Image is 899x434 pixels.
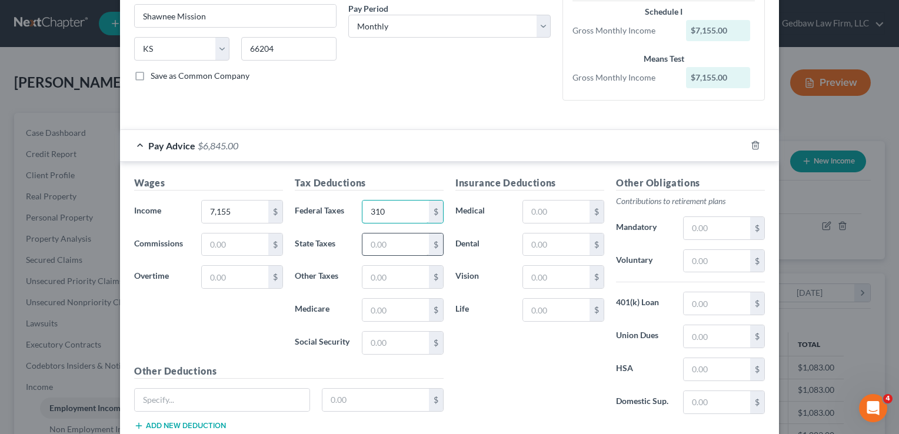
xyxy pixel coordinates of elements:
[684,217,750,239] input: 0.00
[572,53,755,65] div: Means Test
[289,265,356,289] label: Other Taxes
[449,265,517,289] label: Vision
[135,389,309,411] input: Specify...
[449,200,517,223] label: Medical
[429,201,443,223] div: $
[610,390,677,414] label: Domestic Sup.
[268,201,282,223] div: $
[590,266,604,288] div: $
[268,233,282,256] div: $
[859,394,887,422] iframe: Intercom live chat
[455,176,604,191] h5: Insurance Deductions
[362,266,429,288] input: 0.00
[429,266,443,288] div: $
[750,391,764,413] div: $
[289,200,356,223] label: Federal Taxes
[202,266,268,288] input: 0.00
[686,20,751,41] div: $7,155.00
[610,325,677,348] label: Union Dues
[151,71,249,81] span: Save as Common Company
[289,233,356,256] label: State Taxes
[362,233,429,256] input: 0.00
[883,394,893,403] span: 4
[348,4,388,14] span: Pay Period
[362,332,429,354] input: 0.00
[610,358,677,381] label: HSA
[128,233,195,256] label: Commissions
[567,72,680,84] div: Gross Monthly Income
[449,298,517,322] label: Life
[590,299,604,321] div: $
[268,266,282,288] div: $
[684,391,750,413] input: 0.00
[362,201,429,223] input: 0.00
[684,250,750,272] input: 0.00
[202,201,268,223] input: 0.00
[684,325,750,348] input: 0.00
[135,5,336,27] input: Enter city...
[523,201,590,223] input: 0.00
[295,176,444,191] h5: Tax Deductions
[429,299,443,321] div: $
[567,25,680,36] div: Gross Monthly Income
[750,217,764,239] div: $
[750,325,764,348] div: $
[289,331,356,355] label: Social Security
[148,140,195,151] span: Pay Advice
[523,233,590,256] input: 0.00
[449,233,517,256] label: Dental
[134,176,283,191] h5: Wages
[590,201,604,223] div: $
[322,389,429,411] input: 0.00
[686,67,751,88] div: $7,155.00
[198,140,238,151] span: $6,845.00
[134,421,226,430] button: Add new deduction
[750,358,764,380] div: $
[134,205,161,215] span: Income
[610,292,677,315] label: 401(k) Loan
[523,266,590,288] input: 0.00
[590,233,604,256] div: $
[616,195,765,207] p: Contributions to retirement plans
[241,37,337,61] input: Enter zip...
[289,298,356,322] label: Medicare
[362,299,429,321] input: 0.00
[134,364,444,379] h5: Other Deductions
[128,265,195,289] label: Overtime
[684,358,750,380] input: 0.00
[202,233,268,256] input: 0.00
[616,176,765,191] h5: Other Obligations
[429,233,443,256] div: $
[750,250,764,272] div: $
[610,249,677,273] label: Voluntary
[572,6,755,18] div: Schedule I
[429,332,443,354] div: $
[684,292,750,315] input: 0.00
[523,299,590,321] input: 0.00
[429,389,443,411] div: $
[610,216,677,240] label: Mandatory
[750,292,764,315] div: $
